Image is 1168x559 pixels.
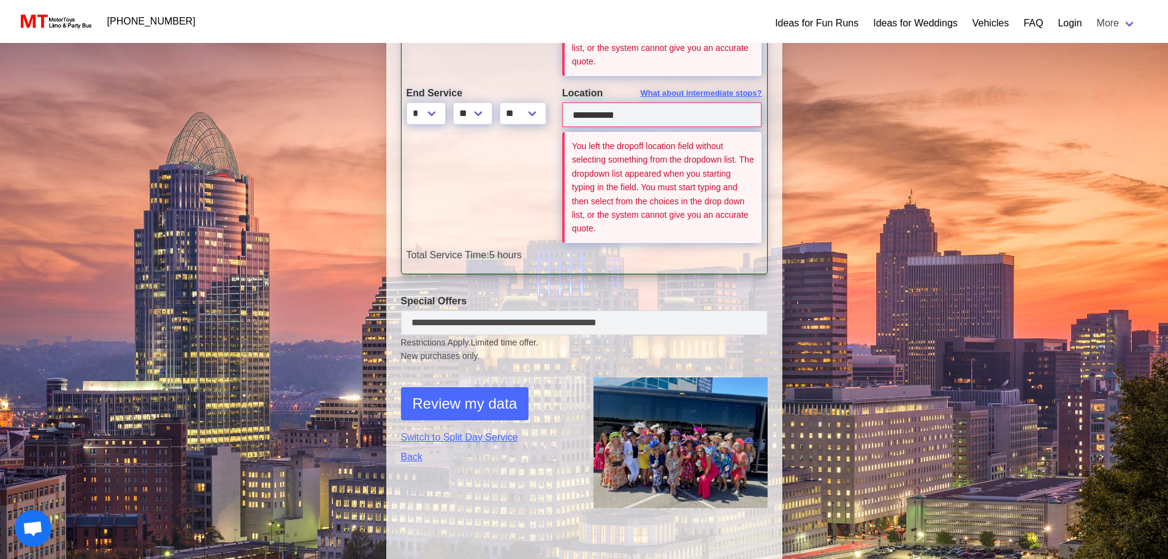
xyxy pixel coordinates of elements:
a: Switch to Split Day Service [401,430,575,445]
a: Open chat [15,510,52,547]
img: MotorToys Logo [17,13,93,30]
img: 1.png [594,377,768,508]
small: You left the dropoff location field without selecting something from the dropdown list. The dropd... [572,141,754,233]
a: Back [401,450,575,465]
span: What about intermediate stops? [641,87,762,99]
a: Login [1058,16,1082,31]
label: End Service [407,86,544,101]
small: Restrictions Apply. [401,337,768,363]
span: Limited time offer. [471,336,538,349]
span: Total Service Time: [407,250,489,260]
label: Special Offers [401,294,768,309]
a: FAQ [1023,16,1043,31]
div: 5 hours [397,248,771,263]
span: New purchases only. [401,350,768,363]
a: Ideas for Fun Runs [775,16,858,31]
a: [PHONE_NUMBER] [100,9,203,34]
span: Review my data [413,393,517,415]
a: Ideas for Weddings [873,16,958,31]
span: Location [562,88,603,98]
a: More [1090,11,1143,36]
a: Vehicles [972,16,1009,31]
button: Review my data [401,387,529,420]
